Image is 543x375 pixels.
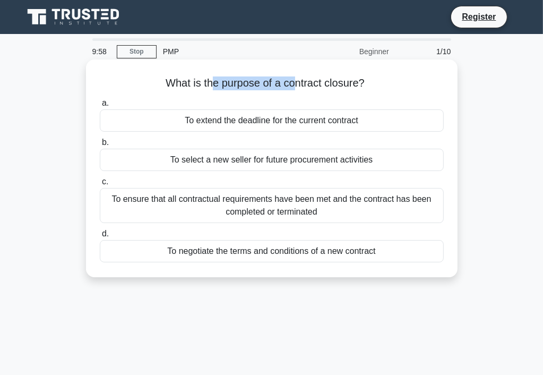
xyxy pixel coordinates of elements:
[117,45,157,58] a: Stop
[395,41,458,62] div: 1/10
[100,149,444,171] div: To select a new seller for future procurement activities
[100,188,444,223] div: To ensure that all contractual requirements have been met and the contract has been completed or ...
[102,177,108,186] span: c.
[86,41,117,62] div: 9:58
[455,10,502,23] a: Register
[99,76,445,90] h5: What is the purpose of a contract closure?
[102,229,109,238] span: d.
[100,109,444,132] div: To extend the deadline for the current contract
[102,98,109,107] span: a.
[102,138,109,147] span: b.
[100,240,444,262] div: To negotiate the terms and conditions of a new contract
[303,41,395,62] div: Beginner
[157,41,303,62] div: PMP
